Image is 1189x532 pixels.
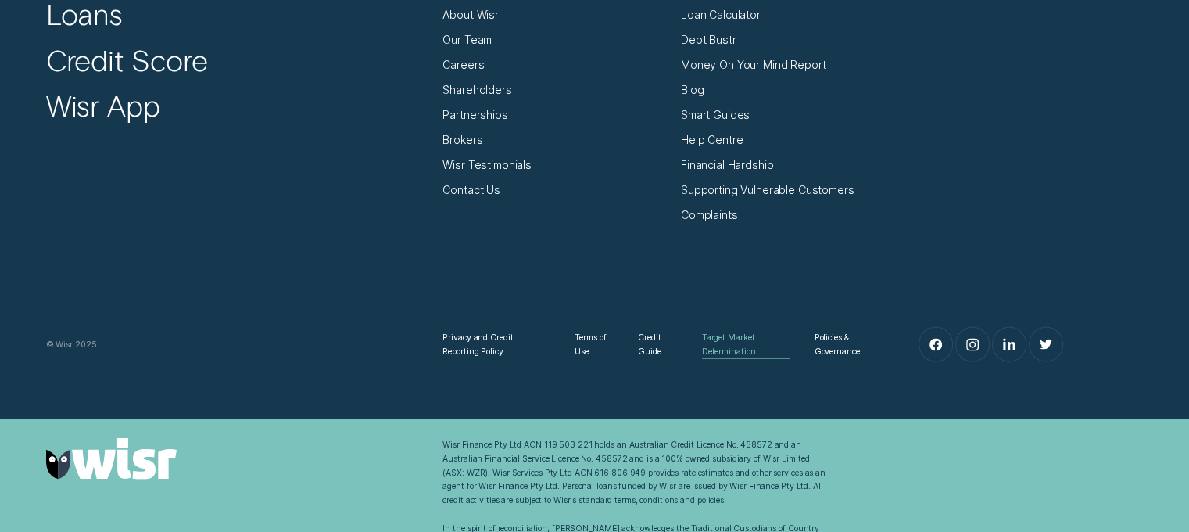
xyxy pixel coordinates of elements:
[1030,328,1063,361] a: Twitter
[442,108,507,122] a: Partnerships
[46,88,160,124] a: Wisr App
[442,158,532,172] a: Wisr Testimonials
[681,33,736,47] a: Debt Bustr
[681,58,825,72] a: Money On Your Mind Report
[681,133,743,147] a: Help Centre
[442,183,500,197] a: Contact Us
[681,83,704,97] a: Blog
[815,331,880,359] a: Policies & Governance
[681,158,773,172] a: Financial Hardship
[442,58,484,72] a: Careers
[442,133,482,147] a: Brokers
[442,83,511,97] a: Shareholders
[919,328,953,361] a: Facebook
[956,328,990,361] a: Instagram
[702,331,790,359] a: Target Market Determination
[442,33,492,47] a: Our Team
[39,338,436,352] div: © Wisr 2025
[575,331,613,359] a: Terms of Use
[638,331,677,359] a: Credit Guide
[46,42,208,78] a: Credit Score
[442,8,499,22] a: About Wisr
[46,438,177,480] img: Wisr
[681,183,854,197] a: Supporting Vulnerable Customers
[681,108,750,122] a: Smart Guides
[681,8,761,22] a: Loan Calculator
[442,331,550,359] a: Privacy and Credit Reporting Policy
[993,328,1026,361] a: LinkedIn
[681,208,738,222] a: Complaints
